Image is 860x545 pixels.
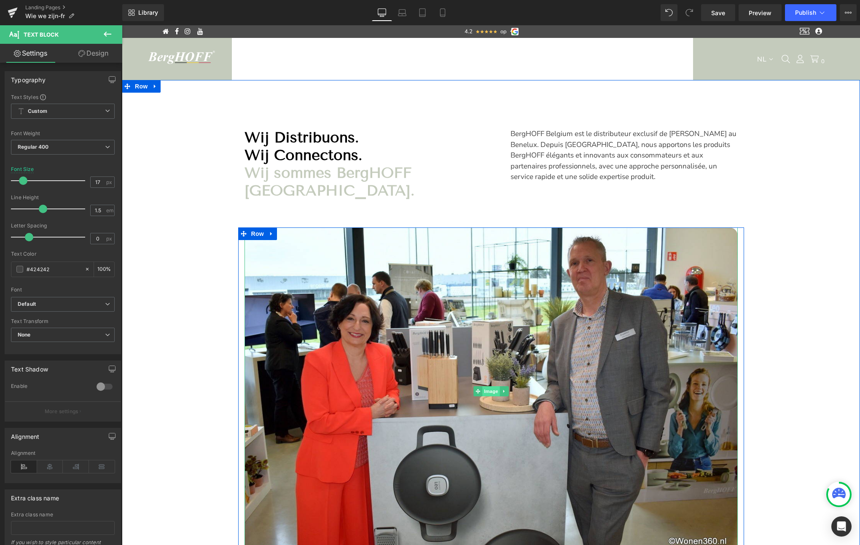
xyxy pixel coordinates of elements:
div: Open Intercom Messenger [831,516,852,537]
button: More [840,4,857,21]
button: Publish [785,4,836,21]
div: Typography [11,72,46,83]
button: More settings [5,401,121,421]
a: Expand / Collapse [378,361,387,371]
a: Laptop [392,4,412,21]
div: Extra class name [11,512,115,518]
i: Default [18,301,36,308]
b: Custom [28,108,47,115]
div: Line Height [11,195,115,200]
button: Undo [661,4,677,21]
div: Font [11,287,115,293]
div: Alignment [11,428,40,440]
button: Redo [681,4,698,21]
div: Text Transform [11,318,115,324]
span: Text Block [24,31,59,38]
span: Row [127,202,144,215]
span: Wie we zijn-fr [25,13,65,19]
span: px [106,236,113,241]
input: Color [27,264,81,274]
a: Expand / Collapse [28,55,39,67]
a: Desktop [372,4,392,21]
span: Preview [749,8,771,17]
div: Text Styles [11,94,115,100]
a: Tablet [412,4,433,21]
a: New Library [122,4,164,21]
div: Alignment [11,450,115,456]
b: Regular 400 [18,144,49,150]
div: % [94,262,114,277]
strong: Wij sommes BergHOFF [GEOGRAPHIC_DATA]. [123,139,293,174]
a: Preview [739,4,782,21]
span: em [106,208,113,213]
a: Mobile [433,4,453,21]
span: Library [138,9,158,16]
span: Save [711,8,725,17]
span: Publish [795,9,816,16]
strong: Wij Distribuons. [123,103,237,121]
a: Design [63,44,124,63]
div: Font Size [11,166,34,172]
a: Expand / Collapse [144,202,155,215]
span: px [106,179,113,185]
strong: Wij Connectons. [123,121,240,139]
div: Text Color [11,251,115,257]
div: Font Weight [11,131,115,136]
p: BergHOFF Belgium est le distributeur exclusif de [PERSON_NAME] au Benelux. Depuis [GEOGRAPHIC_DAT... [389,103,616,157]
div: Letter Spacing [11,223,115,229]
span: Image [360,361,378,371]
p: More settings [45,408,78,415]
b: None [18,331,31,338]
div: Text Shadow [11,361,48,373]
div: Enable [11,383,88,392]
a: Landing Pages [25,4,122,11]
div: Extra class name [11,490,59,502]
span: Row [11,55,28,67]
